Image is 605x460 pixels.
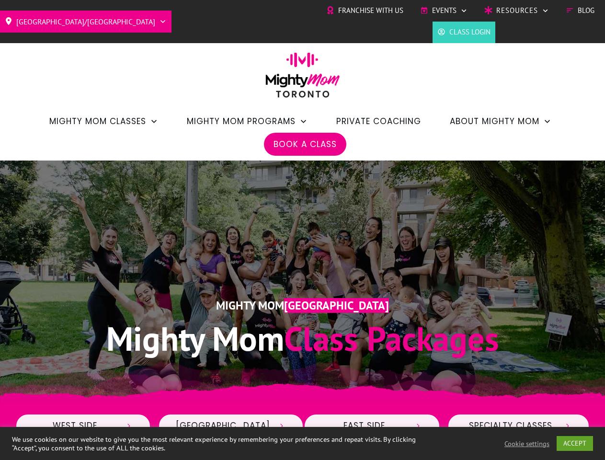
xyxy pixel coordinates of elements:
span: Franchise with Us [338,3,403,18]
span: Mighty Mom Programs [187,113,296,129]
a: Mighty Mom Classes [49,113,158,129]
span: Events [432,3,457,18]
a: [GEOGRAPHIC_DATA] [158,414,304,438]
a: Events [420,3,468,18]
a: Franchise with Us [326,3,403,18]
span: Resources [496,3,538,18]
span: [GEOGRAPHIC_DATA] [284,298,389,313]
span: [GEOGRAPHIC_DATA]/[GEOGRAPHIC_DATA] [16,14,155,29]
a: Book a Class [274,136,337,152]
span: [GEOGRAPHIC_DATA] [176,421,270,431]
a: Mighty Mom Programs [187,113,308,129]
img: mightymom-logo-toronto [261,52,345,104]
h1: Class Packages [25,317,580,360]
div: We use cookies on our website to give you the most relevant experience by remembering your prefer... [12,435,419,452]
a: ACCEPT [557,436,593,451]
span: Class Login [449,25,491,39]
span: Specialty Classes [465,421,556,431]
a: East Side [304,414,440,438]
span: Mighty Mom Classes [49,113,146,129]
a: Class Login [437,25,491,39]
a: Cookie settings [504,439,549,448]
a: Private Coaching [336,113,421,129]
a: Specialty Classes [447,414,590,438]
a: About Mighty Mom [450,113,551,129]
a: Blog [566,3,594,18]
a: Resources [484,3,549,18]
span: East Side [321,421,407,431]
span: Blog [578,3,594,18]
a: [GEOGRAPHIC_DATA]/[GEOGRAPHIC_DATA] [5,14,167,29]
a: West Side [15,414,151,438]
span: About Mighty Mom [450,113,539,129]
span: Mighty Mom [216,298,284,313]
span: West Side [33,421,118,431]
span: Mighty Mom [106,317,284,360]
